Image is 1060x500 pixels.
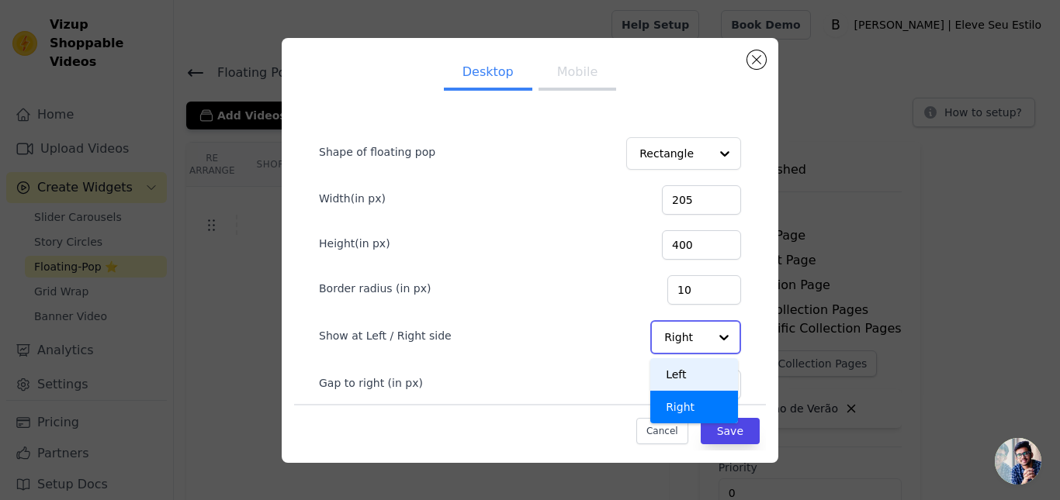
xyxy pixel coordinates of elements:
div: Right [650,391,738,423]
button: Cancel [636,418,688,444]
button: Save [701,418,760,444]
label: Gap to right (in px) [319,375,423,391]
label: Width(in px) [319,191,386,206]
label: Border radius (in px) [319,281,431,296]
label: Show at Left / Right side [319,328,452,343]
button: Mobile [539,57,616,91]
div: Left [650,358,738,391]
label: Height(in px) [319,236,390,251]
button: Close modal [747,50,766,69]
button: Desktop [444,57,532,91]
label: Shape of floating pop [319,144,435,160]
div: Bate-papo aberto [995,438,1041,484]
